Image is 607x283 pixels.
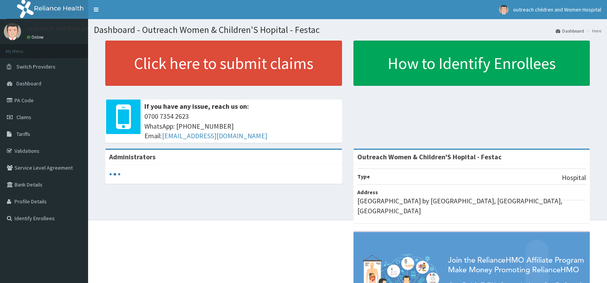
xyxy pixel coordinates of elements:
img: User Image [499,5,509,15]
h1: Dashboard - Outreach Women & Children'S Hopital - Festac [94,25,601,35]
p: outreach children and Women Hospital [27,25,143,32]
li: Here [585,28,601,34]
strong: Outreach Women & Children'S Hopital - Festac [357,152,502,161]
b: Administrators [109,152,155,161]
a: Online [27,34,45,40]
p: Hospital [562,173,586,183]
b: Address [357,189,378,196]
a: Click here to submit claims [105,41,342,86]
span: Claims [16,114,31,121]
span: Dashboard [16,80,41,87]
svg: audio-loading [109,168,121,180]
span: outreach children and Women Hospital [513,6,601,13]
a: How to Identify Enrollees [353,41,590,86]
span: Tariffs [16,131,30,137]
span: Switch Providers [16,63,56,70]
b: Type [357,173,370,180]
p: [GEOGRAPHIC_DATA] by [GEOGRAPHIC_DATA], [GEOGRAPHIC_DATA], [GEOGRAPHIC_DATA] [357,196,586,216]
a: [EMAIL_ADDRESS][DOMAIN_NAME] [162,131,267,140]
a: Dashboard [556,28,584,34]
b: If you have any issue, reach us on: [144,102,249,111]
img: User Image [4,23,21,40]
span: 0700 7354 2623 WhatsApp: [PHONE_NUMBER] Email: [144,111,338,141]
